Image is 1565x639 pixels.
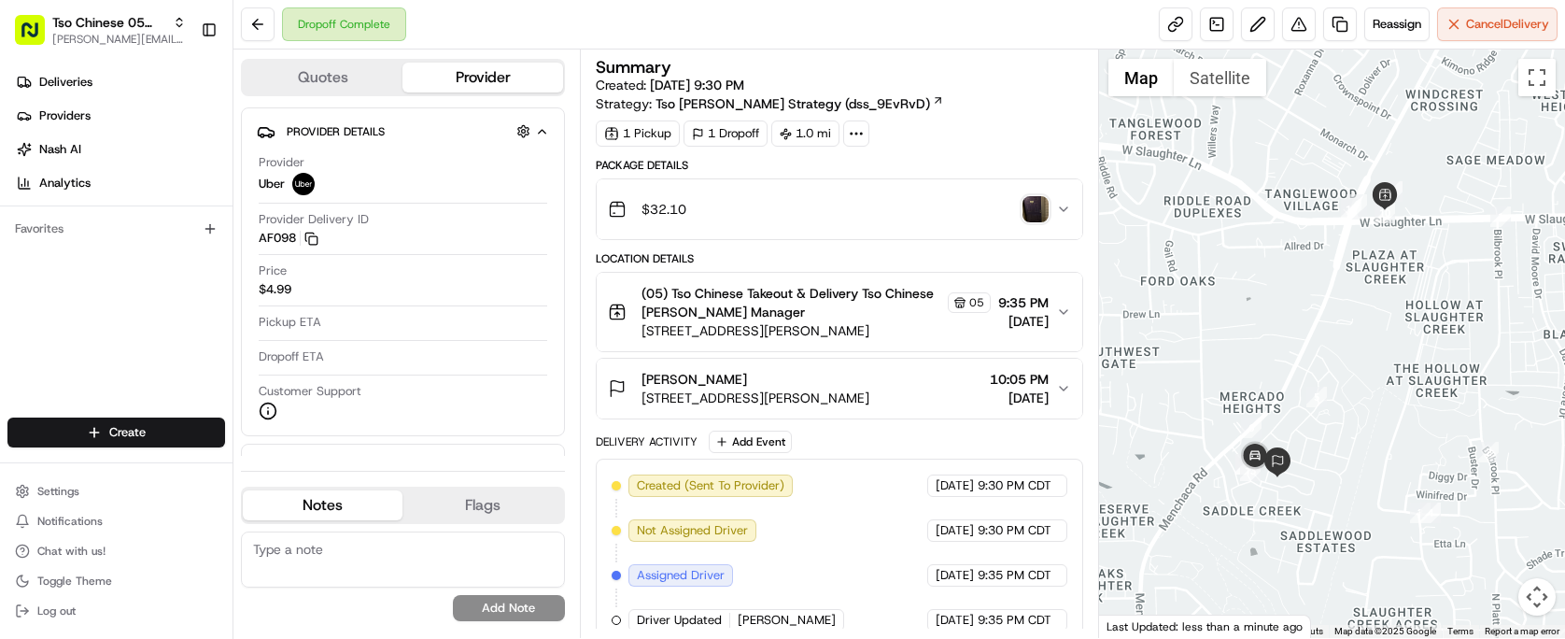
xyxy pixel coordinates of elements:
span: Map data ©2025 Google [1334,626,1436,636]
span: Chat with us! [37,544,106,559]
button: AF098 [259,230,318,247]
div: 1 Pickup [596,121,680,147]
a: Report a map error [1485,626,1559,636]
img: Google [1104,614,1165,638]
a: Deliveries [7,67,233,97]
button: Show street map [1108,59,1174,96]
button: Notes [243,490,402,520]
div: Strategy: [596,94,944,113]
span: Assigned Driver [637,567,725,584]
button: Chat with us! [7,538,225,564]
span: 9:30 PM CDT [978,477,1051,494]
button: [PERSON_NAME][EMAIL_ADDRESS][DOMAIN_NAME] [52,32,186,47]
span: [DATE] 9:30 PM [650,77,744,93]
button: Toggle fullscreen view [1518,59,1556,96]
a: Providers [7,101,233,131]
span: Driver Updated [637,612,722,629]
div: Favorites [7,214,225,244]
h3: Summary [596,59,671,76]
span: [DATE] [998,312,1049,331]
div: 12 [1341,199,1361,220]
span: Notifications [37,514,103,529]
button: Flags [402,490,562,520]
div: 5 [1306,387,1327,407]
span: Providers [39,107,91,124]
span: Log out [37,603,76,618]
span: $4.99 [259,281,291,298]
button: Toggle Theme [7,568,225,594]
div: 9 [1346,194,1367,215]
div: Delivery Activity [596,434,698,449]
div: 4 [1420,503,1441,523]
button: Show satellite imagery [1174,59,1266,96]
div: 2 [1478,442,1499,462]
span: Deliveries [39,74,92,91]
div: Package Details [596,158,1083,173]
span: Dropoff ETA [259,348,324,365]
span: (05) Tso Chinese Takeout & Delivery Tso Chinese [PERSON_NAME] Manager [642,284,944,321]
span: Created: [596,76,744,94]
span: Create [109,424,146,441]
span: Price [259,263,287,279]
span: Tso [PERSON_NAME] Strategy (dss_9EvRvD) [656,94,930,113]
button: (05) Tso Chinese Takeout & Delivery Tso Chinese [PERSON_NAME] Manager05[STREET_ADDRESS][PERSON_NA... [597,273,1082,351]
div: 11 [1382,181,1403,202]
span: 9:35 PM CDT [978,612,1051,629]
button: [PERSON_NAME][STREET_ADDRESS][PERSON_NAME]10:05 PM[DATE] [597,359,1082,419]
span: 9:35 PM [998,293,1049,312]
a: Terms (opens in new tab) [1447,626,1473,636]
span: Not Assigned Driver [637,522,748,539]
button: Add Event [709,431,792,453]
span: Customer Support [259,383,361,400]
button: Map camera controls [1518,578,1556,616]
button: Provider [402,63,562,92]
span: Reassign [1373,16,1421,33]
button: Provider Details [257,116,549,147]
div: 10 [1375,203,1395,223]
button: Settings [7,478,225,504]
span: Provider Delivery ID [259,211,369,228]
span: [DATE] [936,567,974,584]
div: 1 [1490,206,1511,227]
span: [DATE] [990,389,1049,407]
button: CancelDelivery [1437,7,1558,41]
button: Reassign [1364,7,1430,41]
span: 9:35 PM CDT [978,567,1051,584]
span: [PERSON_NAME] [642,370,747,389]
span: [STREET_ADDRESS][PERSON_NAME] [642,321,991,340]
span: $32.10 [642,200,686,219]
span: Provider [259,154,304,171]
span: [DATE] [936,522,974,539]
div: Location Details [596,251,1083,266]
span: Uber [259,176,285,192]
button: Notifications [7,508,225,534]
div: 3 [1410,503,1431,523]
button: Tso Chinese 05 [PERSON_NAME] [52,13,165,32]
a: Nash AI [7,135,233,164]
button: $32.10photo_proof_of_delivery image [597,179,1082,239]
span: Provider Details [287,124,385,139]
span: Pickup ETA [259,314,321,331]
button: Create [7,418,225,447]
a: Open this area in Google Maps (opens a new window) [1104,614,1165,638]
span: [DATE] [936,612,974,629]
span: Settings [37,484,79,499]
button: Log out [7,598,225,624]
span: 05 [969,295,984,310]
span: Cancel Delivery [1466,16,1549,33]
button: Quotes [243,63,402,92]
span: [STREET_ADDRESS][PERSON_NAME] [642,389,869,407]
span: Nash AI [39,141,81,158]
span: 9:30 PM CDT [978,522,1051,539]
span: [PERSON_NAME] [738,612,836,629]
img: uber-new-logo.jpeg [292,173,315,195]
div: 6 [1241,418,1262,438]
button: Tso Chinese 05 [PERSON_NAME][PERSON_NAME][EMAIL_ADDRESS][DOMAIN_NAME] [7,7,193,52]
img: photo_proof_of_delivery image [1022,196,1049,222]
a: Tso [PERSON_NAME] Strategy (dss_9EvRvD) [656,94,944,113]
span: Toggle Theme [37,574,112,589]
span: Analytics [39,175,91,192]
